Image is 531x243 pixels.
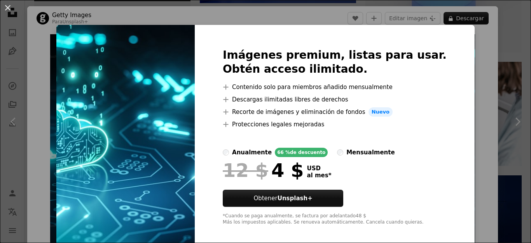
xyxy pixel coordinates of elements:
[223,160,304,180] div: 4 $
[223,190,343,207] button: ObtenerUnsplash+
[369,107,393,117] span: Nuevo
[223,48,447,76] h2: Imágenes premium, listas para usar. Obtén acceso ilimitado.
[232,148,272,157] div: anualmente
[223,149,229,156] input: anualmente66 %de descuento
[337,149,343,156] input: mensualmente
[346,148,395,157] div: mensualmente
[223,95,447,104] li: Descargas ilimitadas libres de derechos
[275,148,328,157] div: 66 % de descuento
[307,165,331,172] span: USD
[223,82,447,92] li: Contenido solo para miembros añadido mensualmente
[223,160,268,180] span: 12 $
[278,195,313,202] strong: Unsplash+
[307,172,331,179] span: al mes *
[223,107,447,117] li: Recorte de imágenes y eliminación de fondos
[223,120,447,129] li: Protecciones legales mejoradas
[223,213,447,226] div: *Cuando se paga anualmente, se factura por adelantado 48 $ Más los impuestos aplicables. Se renue...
